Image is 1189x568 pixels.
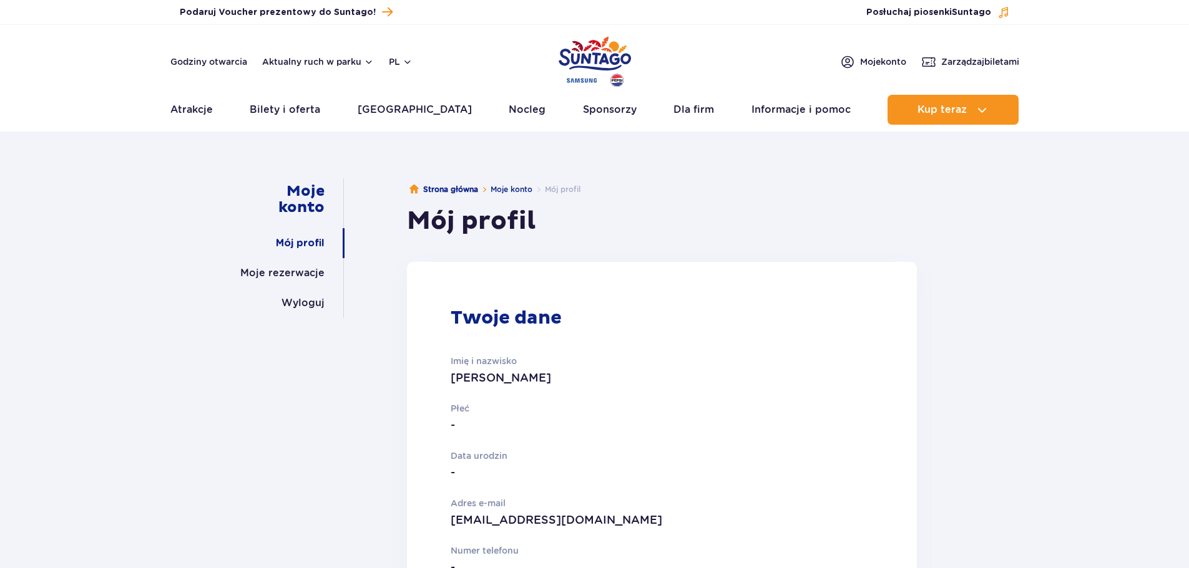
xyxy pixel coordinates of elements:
[917,104,967,115] span: Kup teraz
[451,354,776,368] p: Imię i nazwisko
[451,544,776,557] p: Numer telefonu
[262,57,374,67] button: Aktualny ruch w parku
[281,288,325,318] a: Wyloguj
[451,416,776,434] p: -
[952,8,991,17] span: Suntago
[559,31,631,89] a: Park of Poland
[180,4,393,21] a: Podaruj Voucher prezentowy do Suntago!
[180,6,376,19] span: Podaruj Voucher prezentowy do Suntago!
[673,95,714,125] a: Dla firm
[276,228,325,258] a: Mój profil
[451,402,776,415] p: Płeć
[240,258,325,288] a: Moje rezerwacje
[407,206,917,237] h1: Mój profil
[451,511,776,529] p: [EMAIL_ADDRESS][DOMAIN_NAME]
[243,178,325,221] a: Moje konto
[583,95,637,125] a: Sponsorzy
[389,55,413,68] button: pl
[941,55,1019,68] span: Zarządzaj biletami
[866,6,1010,19] button: Posłuchaj piosenkiSuntago
[451,496,776,510] p: Adres e-mail
[840,54,906,69] a: Mojekonto
[509,95,546,125] a: Nocleg
[921,54,1019,69] a: Zarządzajbiletami
[888,95,1019,125] button: Kup teraz
[860,55,906,68] span: Moje konto
[170,55,247,68] a: Godziny otwarcia
[451,369,776,387] p: [PERSON_NAME]
[250,95,320,125] a: Bilety i oferta
[451,449,776,463] p: Data urodzin
[358,95,472,125] a: [GEOGRAPHIC_DATA]
[451,307,562,329] h2: Twoje dane
[409,183,478,196] a: Strona główna
[170,95,213,125] a: Atrakcje
[532,183,580,196] li: Mój profil
[451,464,776,481] p: -
[751,95,851,125] a: Informacje i pomoc
[491,185,532,194] a: Moje konto
[866,6,991,19] span: Posłuchaj piosenki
